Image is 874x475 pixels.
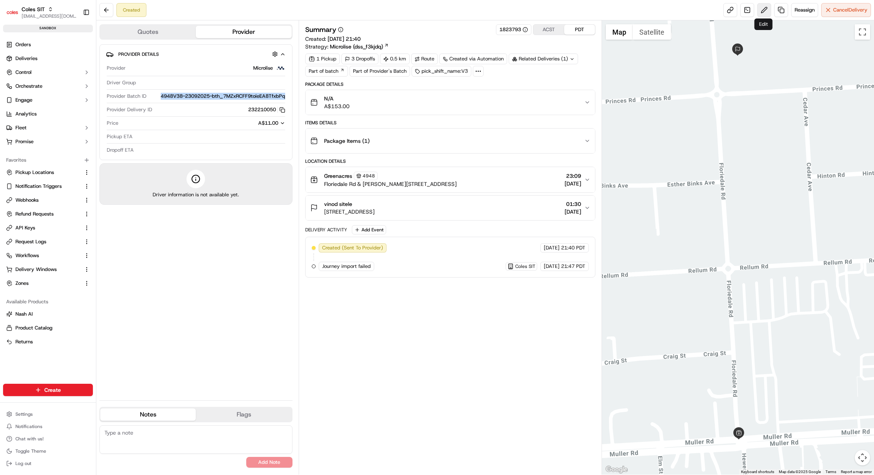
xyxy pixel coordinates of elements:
div: Delivery Activity [305,227,347,233]
span: [DATE] [565,208,581,216]
button: Map camera controls [855,450,870,465]
a: 💻API Documentation [62,108,127,122]
button: [EMAIL_ADDRESS][DOMAIN_NAME] [22,13,77,19]
span: Provider Batch ID [107,93,146,100]
span: Engage [15,97,32,104]
span: Package Items ( 1 ) [324,137,370,145]
span: vinod sitele [324,200,352,208]
button: vinod sitele[STREET_ADDRESS]01:30[DATE] [306,196,595,220]
button: Package Items (1) [306,129,595,153]
button: Toggle fullscreen view [855,24,870,40]
span: Dropoff ETA [107,147,134,154]
div: Favorites [3,154,93,166]
div: sandbox [3,25,93,32]
span: Control [15,69,32,76]
div: Location Details [305,158,595,164]
button: Request Logs [3,236,93,248]
span: Workflows [15,252,39,259]
span: Provider [107,65,126,72]
a: 📗Knowledge Base [5,108,62,122]
a: Zones [6,280,81,287]
span: Request Logs [15,238,46,245]
button: N/AA$153.00 [306,90,595,115]
span: Pickup ETA [107,133,133,140]
a: Orders [3,38,93,51]
button: Flags [196,408,291,421]
span: Greenacres [324,172,352,180]
div: We're available if you need us! [26,81,97,87]
button: Provider Details [106,48,286,60]
span: 4948 [363,173,375,179]
span: Microlise (dss_f3kjdq) [330,43,383,50]
button: Engage [3,94,93,106]
span: 21:47 PDT [561,263,585,270]
div: Start new chat [26,73,126,81]
span: Cancel Delivery [833,7,867,13]
a: Powered byPylon [54,130,93,136]
span: Driver information is not available yet. [153,191,239,198]
a: Route [411,54,438,64]
button: Quotes [100,26,196,38]
a: Delivery Windows [6,266,81,273]
span: Created (Sent To Provider) [322,244,383,251]
button: Coles SIT [508,263,535,269]
button: Chat with us! [3,433,93,444]
div: 1 [731,43,744,56]
a: Part of batch [305,66,348,77]
button: Promise [3,135,93,148]
span: Driver Group [107,79,136,86]
span: Notifications [15,423,42,430]
p: Welcome 👋 [8,30,140,43]
span: Provider Details [118,51,159,57]
button: Orchestrate [3,80,93,92]
span: Pickup Locations [15,169,54,176]
a: API Keys [6,224,81,231]
button: Refund Requests [3,208,93,220]
button: Webhooks [3,194,93,206]
a: Product Catalog [6,324,90,331]
span: [DATE] [544,244,560,251]
img: microlise_logo.jpeg [276,64,285,73]
div: 📗 [8,112,14,118]
span: Settings [15,411,33,417]
span: Product Catalog [15,324,52,331]
span: Chat with us! [15,436,44,442]
div: 1 Pickup [305,54,340,64]
span: Fleet [15,124,27,131]
span: Toggle Theme [15,448,46,454]
span: Promise [15,138,34,145]
div: Strategy: [305,43,389,50]
a: Nash AI [6,311,90,318]
button: Create [3,384,93,396]
button: CancelDelivery [821,3,871,17]
button: 232210050 [248,106,285,113]
button: 1823793 [499,26,528,33]
span: [DATE] [544,263,560,270]
span: Analytics [15,110,37,117]
a: Request Logs [6,238,81,245]
span: API Keys [15,224,35,231]
span: Notification Triggers [15,183,62,190]
button: PDT [564,25,595,35]
span: [DATE] [565,180,581,187]
span: Map data ©2025 Google [779,470,821,474]
button: Reassign [791,3,818,17]
div: 0.5 km [380,54,410,64]
div: Available Products [3,296,93,308]
a: Open this area in Google Maps (opens a new window) [604,465,629,475]
div: Package Details [305,81,595,87]
img: Coles SIT [6,6,18,18]
button: A$11.00 [217,120,285,127]
a: Terms (opens in new tab) [825,470,836,474]
span: Created: [305,35,361,43]
button: Fleet [3,122,93,134]
span: N/A [324,95,350,102]
div: 💻 [65,112,71,118]
button: Zones [3,277,93,289]
span: Provider Delivery ID [107,106,152,113]
button: Show satellite imagery [633,24,671,40]
span: 01:30 [565,200,581,208]
span: Webhooks [15,197,39,204]
span: [STREET_ADDRESS] [324,208,375,216]
h3: Summary [305,26,336,33]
